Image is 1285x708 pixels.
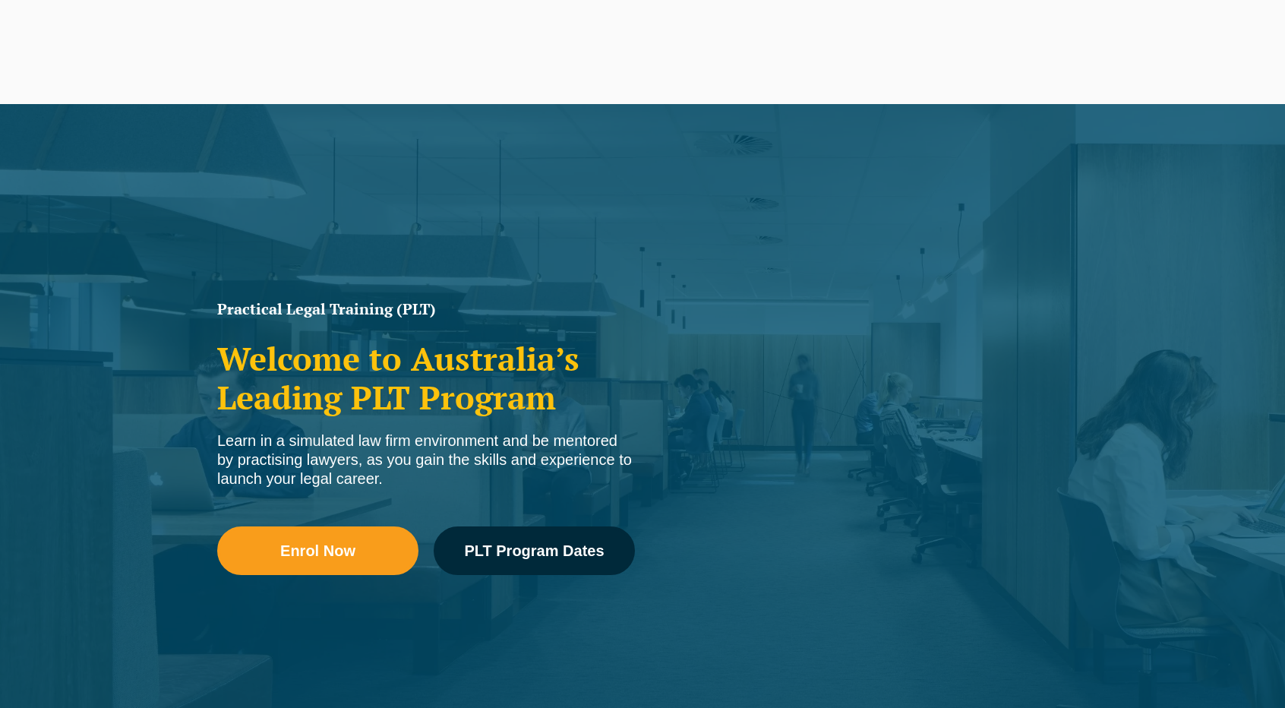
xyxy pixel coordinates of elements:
h1: Practical Legal Training (PLT) [217,302,635,317]
a: Enrol Now [217,526,418,575]
span: Enrol Now [280,543,355,558]
a: PLT Program Dates [434,526,635,575]
div: Learn in a simulated law firm environment and be mentored by practising lawyers, as you gain the ... [217,431,635,488]
span: PLT Program Dates [464,543,604,558]
h2: Welcome to Australia’s Leading PLT Program [217,340,635,416]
